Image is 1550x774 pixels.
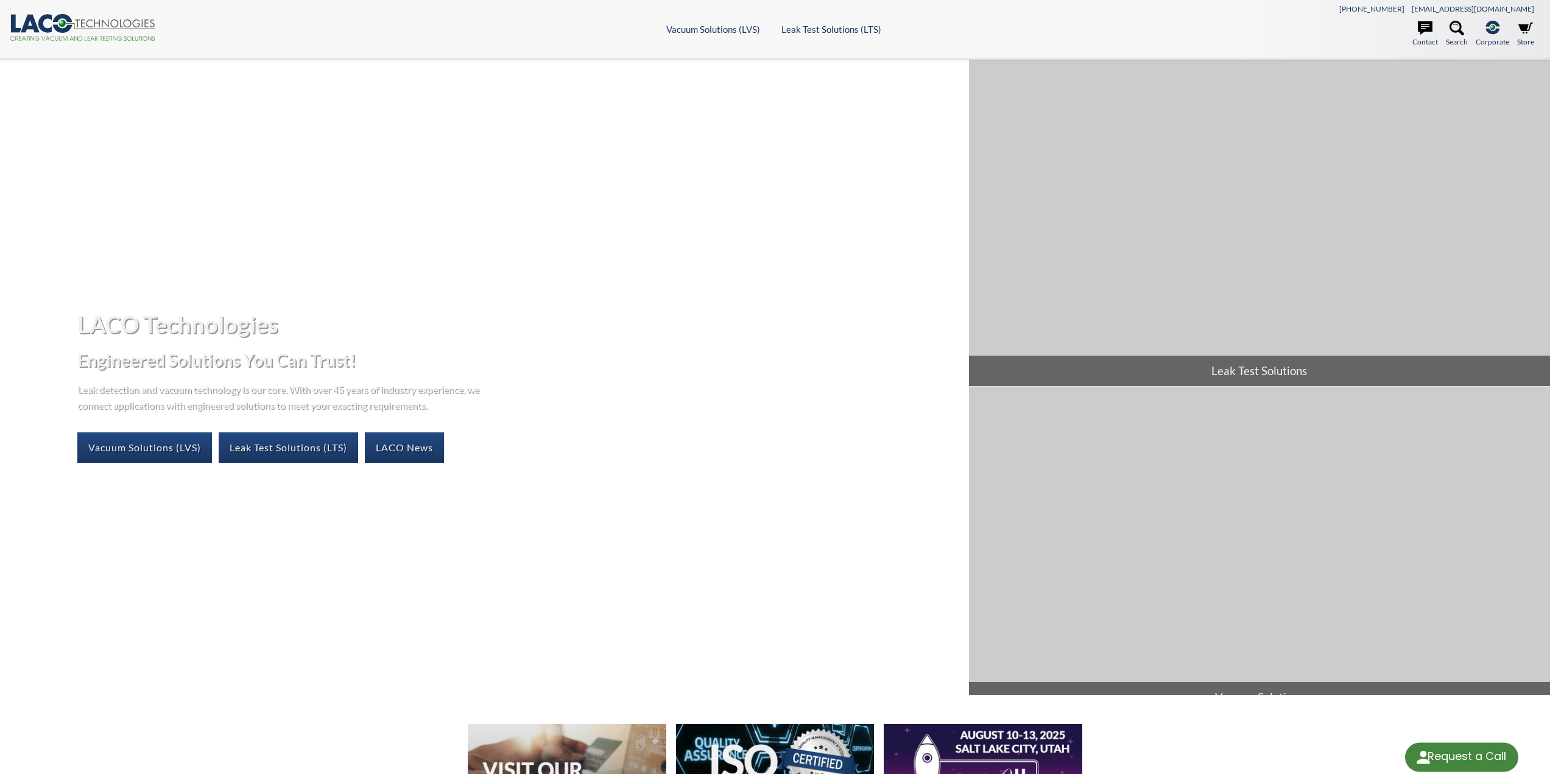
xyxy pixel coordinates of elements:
span: Corporate [1476,36,1509,47]
img: round button [1414,747,1433,767]
p: Leak detection and vacuum technology is our core. With over 45 years of industry experience, we c... [77,381,485,412]
a: Leak Test Solutions [969,60,1550,386]
a: Vacuum Solutions (LVS) [666,24,760,35]
div: Request a Call [1428,742,1506,770]
a: Vacuum Solutions [969,387,1550,713]
a: Vacuum Solutions (LVS) [77,432,212,463]
h2: Engineered Solutions You Can Trust! [77,349,959,371]
a: Leak Test Solutions (LTS) [781,24,881,35]
a: [EMAIL_ADDRESS][DOMAIN_NAME] [1412,4,1534,13]
span: Vacuum Solutions [969,682,1550,712]
a: [PHONE_NUMBER] [1339,4,1404,13]
a: Store [1517,21,1534,47]
div: Request a Call [1405,742,1518,772]
a: Leak Test Solutions (LTS) [219,432,358,463]
a: LACO News [365,432,444,463]
h1: LACO Technologies [77,309,959,339]
span: Leak Test Solutions [969,356,1550,386]
a: Search [1446,21,1468,47]
a: Contact [1412,21,1438,47]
